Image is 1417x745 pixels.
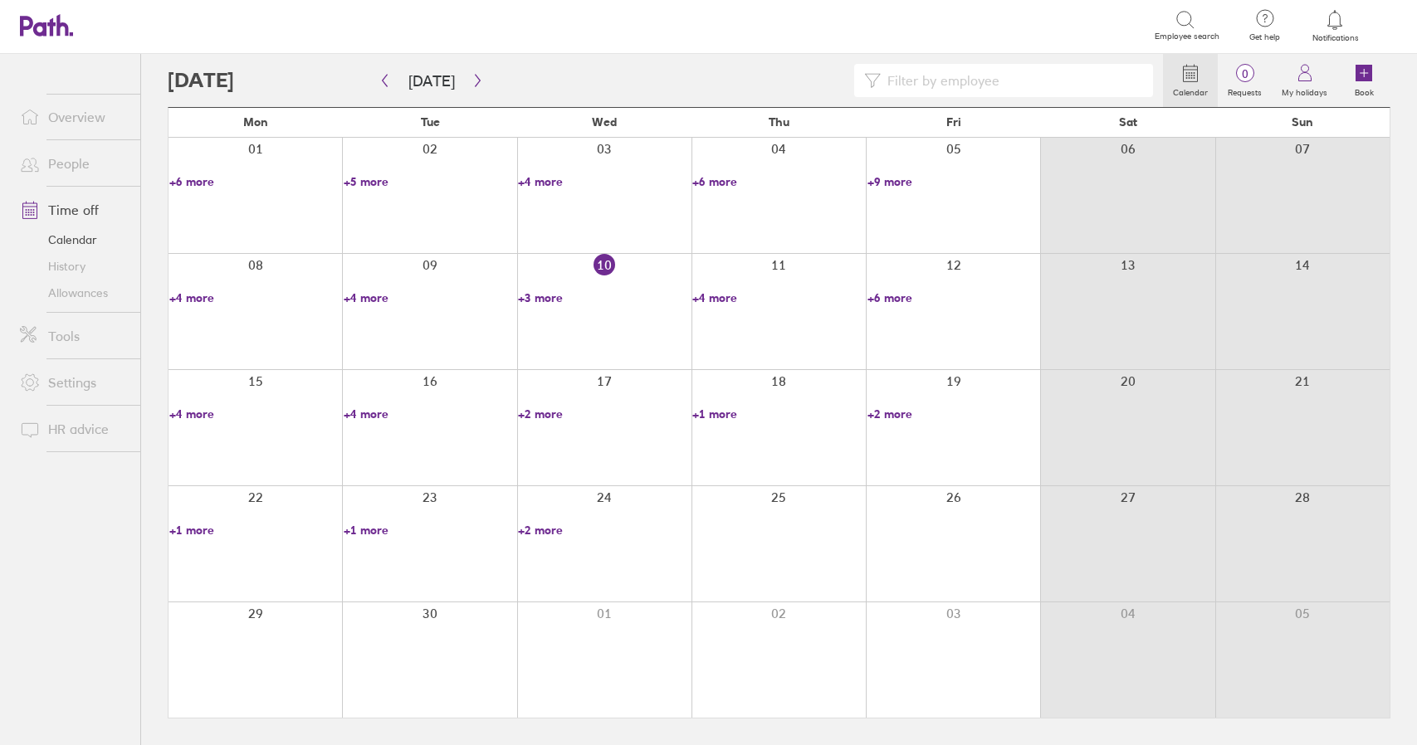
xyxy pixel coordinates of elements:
[1308,33,1362,43] span: Notifications
[518,290,691,305] a: +3 more
[344,290,516,305] a: +4 more
[867,290,1040,305] a: +6 more
[692,290,865,305] a: +4 more
[169,523,342,538] a: +1 more
[421,115,440,129] span: Tue
[243,115,268,129] span: Mon
[344,523,516,538] a: +1 more
[7,319,140,353] a: Tools
[186,17,228,32] div: Search
[1238,32,1292,42] span: Get help
[7,193,140,226] a: Time off
[1163,83,1218,98] label: Calendar
[7,100,140,134] a: Overview
[1308,8,1362,43] a: Notifications
[946,115,961,129] span: Fri
[1272,83,1337,98] label: My holidays
[7,147,140,180] a: People
[344,174,516,189] a: +5 more
[769,115,789,129] span: Thu
[518,174,691,189] a: +4 more
[7,253,140,280] a: History
[395,67,468,95] button: [DATE]
[1218,67,1272,80] span: 0
[7,280,140,306] a: Allowances
[1155,32,1219,41] span: Employee search
[1218,54,1272,107] a: 0Requests
[169,407,342,421] a: +4 more
[881,65,1143,96] input: Filter by employee
[592,115,617,129] span: Wed
[867,174,1040,189] a: +9 more
[169,174,342,189] a: +6 more
[169,290,342,305] a: +4 more
[7,412,140,446] a: HR advice
[344,407,516,421] a: +4 more
[867,407,1040,421] a: +2 more
[692,174,865,189] a: +6 more
[1218,83,1272,98] label: Requests
[1163,54,1218,107] a: Calendar
[518,407,691,421] a: +2 more
[7,226,140,253] a: Calendar
[692,407,865,421] a: +1 more
[1119,115,1137,129] span: Sat
[1292,115,1313,129] span: Sun
[1272,54,1337,107] a: My holidays
[518,523,691,538] a: +2 more
[1337,54,1390,107] a: Book
[1345,83,1384,98] label: Book
[7,366,140,399] a: Settings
